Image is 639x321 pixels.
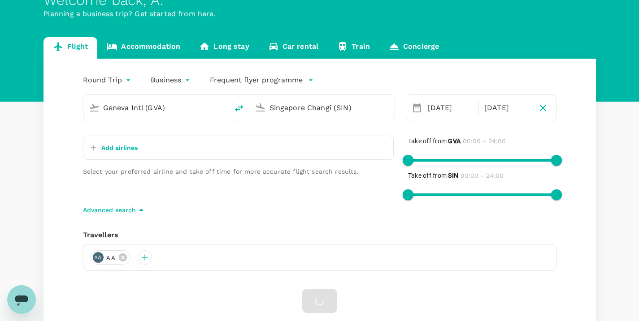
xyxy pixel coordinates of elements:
[83,230,556,240] div: Travellers
[7,285,36,314] iframe: Button to launch messaging window
[43,37,98,59] a: Flight
[379,37,448,59] a: Concierge
[103,101,209,115] input: Depart from
[424,99,477,117] div: [DATE]
[91,250,130,265] div: AAA a
[448,137,461,145] b: GVA
[210,75,313,86] button: Frequent flyer programme
[190,37,258,59] a: Long stay
[83,205,147,215] button: Advanced search
[101,253,121,262] span: A a
[87,140,138,156] button: Add airlines
[97,37,190,59] a: Accommodation
[93,252,104,263] div: AA
[228,98,250,119] button: delete
[481,99,534,117] div: [DATE]
[388,107,390,108] button: Open
[463,137,506,145] span: 00:00 - 24:00
[408,172,458,179] span: Take off from
[222,107,224,108] button: Open
[259,37,328,59] a: Car rental
[83,167,394,176] p: Select your preferred airline and take off time for more accurate flight search results.
[448,172,458,179] b: SIN
[83,205,136,214] p: Advanced search
[151,73,192,87] div: Business
[408,137,461,145] span: Take off from
[43,9,596,19] p: Planning a business trip? Get started from here.
[101,143,138,152] p: Add airlines
[461,172,504,179] span: 00:00 - 24:00
[83,73,133,87] div: Round Trip
[328,37,379,59] a: Train
[270,101,376,115] input: Going to
[210,75,303,86] p: Frequent flyer programme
